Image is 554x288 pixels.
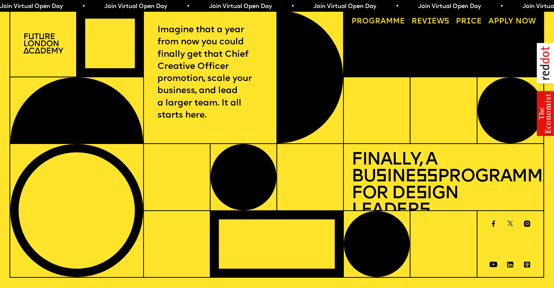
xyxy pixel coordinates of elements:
[408,14,453,30] a: Reviews
[77,4,81,10] span: •
[416,185,427,203] span: s
[391,4,394,10] span: •
[484,14,539,30] a: Apply now
[380,18,386,25] span: a
[157,24,263,122] p: Imagine that a year from now you could finally get that Chief Creative Officer promotion, scale y...
[352,152,536,219] h1: Finally, a Bu ine Programme for De ign Leader
[419,202,430,219] span: s
[286,4,290,10] span: •
[376,168,387,186] span: s
[452,14,486,30] a: Price
[488,18,494,25] span: A
[348,14,409,30] a: Programme
[495,4,499,10] span: •
[182,4,185,10] span: •
[416,168,438,186] span: ss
